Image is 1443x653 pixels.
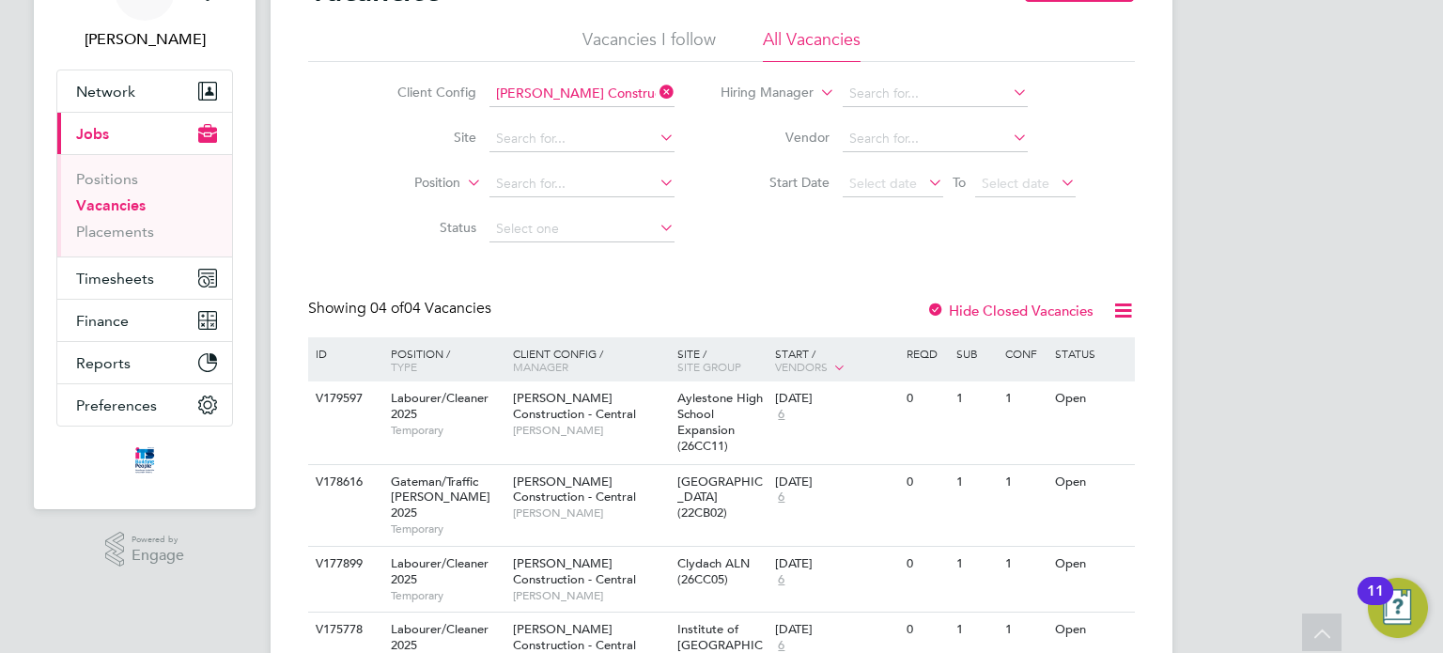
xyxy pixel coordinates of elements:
[1001,465,1049,500] div: 1
[391,521,504,536] span: Temporary
[1050,381,1132,416] div: Open
[1050,613,1132,647] div: Open
[843,81,1028,107] input: Search for...
[1001,547,1049,582] div: 1
[721,174,830,191] label: Start Date
[849,175,917,192] span: Select date
[1001,381,1049,416] div: 1
[775,572,787,588] span: 6
[952,613,1001,647] div: 1
[311,547,377,582] div: V177899
[902,613,951,647] div: 0
[952,547,1001,582] div: 1
[1050,547,1132,582] div: Open
[677,359,741,374] span: Site Group
[76,312,129,330] span: Finance
[391,474,490,521] span: Gateman/Traffic [PERSON_NAME] 2025
[311,613,377,647] div: V175778
[76,196,146,214] a: Vacancies
[513,621,636,653] span: [PERSON_NAME] Construction - Central
[76,270,154,288] span: Timesheets
[1001,613,1049,647] div: 1
[368,84,476,101] label: Client Config
[57,257,232,299] button: Timesheets
[76,223,154,241] a: Placements
[132,445,158,475] img: itsconstruction-logo-retina.png
[391,555,489,587] span: Labourer/Cleaner 2025
[391,359,417,374] span: Type
[311,337,377,369] div: ID
[706,84,814,102] label: Hiring Manager
[721,129,830,146] label: Vendor
[770,337,902,384] div: Start /
[902,465,951,500] div: 0
[370,299,404,318] span: 04 of
[391,390,489,422] span: Labourer/Cleaner 2025
[902,337,951,369] div: Reqd
[513,474,636,505] span: [PERSON_NAME] Construction - Central
[391,588,504,603] span: Temporary
[105,532,185,567] a: Powered byEngage
[489,171,675,197] input: Search for...
[489,126,675,152] input: Search for...
[57,342,232,383] button: Reports
[1367,591,1384,615] div: 11
[775,359,828,374] span: Vendors
[1368,578,1428,638] button: Open Resource Center, 11 new notifications
[775,556,897,572] div: [DATE]
[76,125,109,143] span: Jobs
[582,28,716,62] li: Vacancies I follow
[508,337,673,382] div: Client Config /
[982,175,1049,192] span: Select date
[57,154,232,257] div: Jobs
[677,474,763,521] span: [GEOGRAPHIC_DATA] (22CB02)
[513,423,668,438] span: [PERSON_NAME]
[775,622,897,638] div: [DATE]
[677,390,763,454] span: Aylestone High School Expansion (26CC11)
[775,407,787,423] span: 6
[370,299,491,318] span: 04 Vacancies
[132,548,184,564] span: Engage
[132,532,184,548] span: Powered by
[76,170,138,188] a: Positions
[391,423,504,438] span: Temporary
[926,302,1094,319] label: Hide Closed Vacancies
[57,70,232,112] button: Network
[76,354,131,372] span: Reports
[76,396,157,414] span: Preferences
[352,174,460,193] label: Position
[368,129,476,146] label: Site
[677,555,750,587] span: Clydach ALN (26CC05)
[76,83,135,101] span: Network
[489,216,675,242] input: Select one
[56,445,233,475] a: Go to home page
[513,505,668,521] span: [PERSON_NAME]
[952,465,1001,500] div: 1
[57,384,232,426] button: Preferences
[57,113,232,154] button: Jobs
[952,337,1001,369] div: Sub
[673,337,771,382] div: Site /
[952,381,1001,416] div: 1
[843,126,1028,152] input: Search for...
[775,490,787,505] span: 6
[308,299,495,319] div: Showing
[1050,465,1132,500] div: Open
[902,381,951,416] div: 0
[311,381,377,416] div: V179597
[947,170,971,194] span: To
[513,359,568,374] span: Manager
[311,465,377,500] div: V178616
[775,391,897,407] div: [DATE]
[489,81,675,107] input: Search for...
[1001,337,1049,369] div: Conf
[775,474,897,490] div: [DATE]
[57,300,232,341] button: Finance
[1050,337,1132,369] div: Status
[368,219,476,236] label: Status
[377,337,508,382] div: Position /
[513,588,668,603] span: [PERSON_NAME]
[513,390,636,422] span: [PERSON_NAME] Construction - Central
[56,28,233,51] span: Daniel Hayward
[513,555,636,587] span: [PERSON_NAME] Construction - Central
